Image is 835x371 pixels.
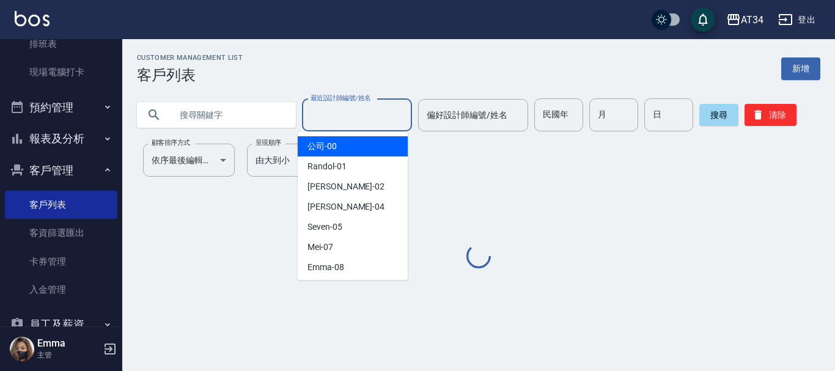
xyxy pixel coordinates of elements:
button: save [691,7,715,32]
img: Logo [15,11,50,26]
a: 排班表 [5,30,117,58]
a: 卡券管理 [5,248,117,276]
a: 客戶列表 [5,191,117,219]
button: 客戶管理 [5,155,117,186]
input: 搜尋關鍵字 [171,98,286,131]
span: Emma -08 [307,261,344,274]
span: [PERSON_NAME] -02 [307,180,384,193]
div: AT34 [741,12,763,28]
h5: Emma [37,337,100,350]
button: 搜尋 [699,104,738,126]
a: 現場電腦打卡 [5,58,117,86]
span: Randol -01 [307,160,347,173]
label: 顧客排序方式 [152,138,190,147]
button: 登出 [773,9,820,31]
h3: 客戶列表 [137,67,243,84]
div: 依序最後編輯時間 [143,144,235,177]
span: 公司 -00 [307,140,337,153]
label: 呈現順序 [256,138,281,147]
div: 由大到小 [247,144,339,177]
label: 最近設計師編號/姓名 [311,94,371,103]
button: 報表及分析 [5,123,117,155]
span: Seven -05 [307,221,342,233]
span: Mei -07 [307,241,333,254]
button: AT34 [721,7,768,32]
a: 客資篩選匯出 [5,219,117,247]
a: 新增 [781,57,820,80]
h2: Customer Management List [137,54,243,62]
img: Person [10,337,34,361]
button: 清除 [745,104,796,126]
button: 員工及薪資 [5,309,117,340]
button: 預約管理 [5,92,117,123]
span: [PERSON_NAME] -04 [307,200,384,213]
p: 主管 [37,350,100,361]
a: 入金管理 [5,276,117,304]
